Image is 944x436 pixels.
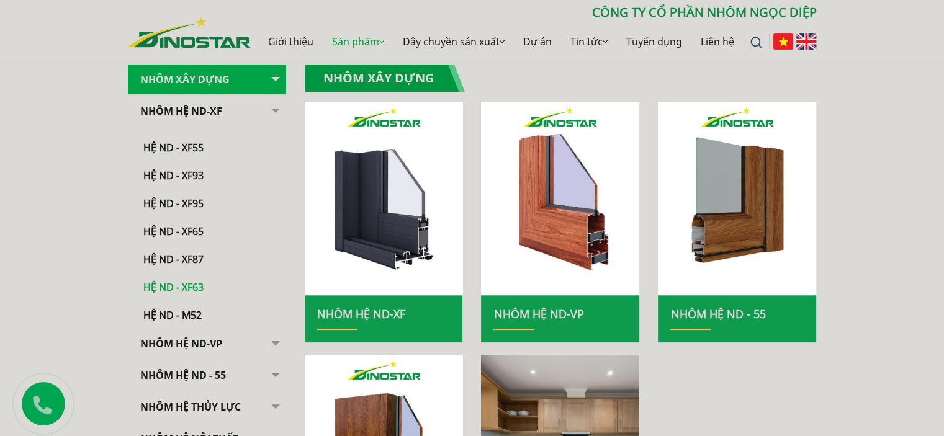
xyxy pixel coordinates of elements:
a: Hệ ND - XF93 [134,156,286,184]
img: Nhôm Dinostar [128,17,251,48]
img: search [750,37,763,49]
a: Sản phẩm [323,22,393,61]
a: Giới thiệu [259,22,323,61]
h1: Nhôm Xây dựng [305,65,465,92]
a: NHÔM HỆ ND - 55 [128,360,286,391]
a: Dự án [514,22,561,61]
img: nhom xay dung [658,102,816,295]
a: Nhôm Hệ ND-XF [317,306,405,321]
a: NHÔM HỆ ND - 55 [670,306,765,321]
img: nhom xay dung [481,102,639,295]
a: Hệ ND - XF87 [134,239,286,267]
img: English [796,33,817,50]
a: Hệ ND - XF95 [134,184,286,211]
a: Nhôm Hệ ND-VP [128,329,286,359]
a: Nhôm Hệ ND-VP [493,306,583,321]
a: nhom xay dung [305,102,463,295]
a: Nhôm Hệ ND-XF [128,96,286,127]
a: Hệ ND - XF55 [134,128,286,156]
a: Hệ ND - M52 [134,295,286,323]
a: Nhôm hệ thủy lực [128,392,286,422]
a: Hệ ND - XF65 [134,211,286,239]
a: Dây chuyền sản xuất [393,22,514,61]
a: Hệ ND - XF63 [134,267,286,295]
img: nhom xay dung [304,102,462,295]
a: Liên hệ [691,22,744,61]
img: Tiếng Việt [773,33,793,50]
p: CÔNG TY CỔ PHẦN NHÔM NGỌC DIỆP [251,3,817,22]
a: Nhôm Xây dựng [128,65,286,95]
a: Tin tức [561,22,617,61]
a: Tuyển dụng [617,22,691,61]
